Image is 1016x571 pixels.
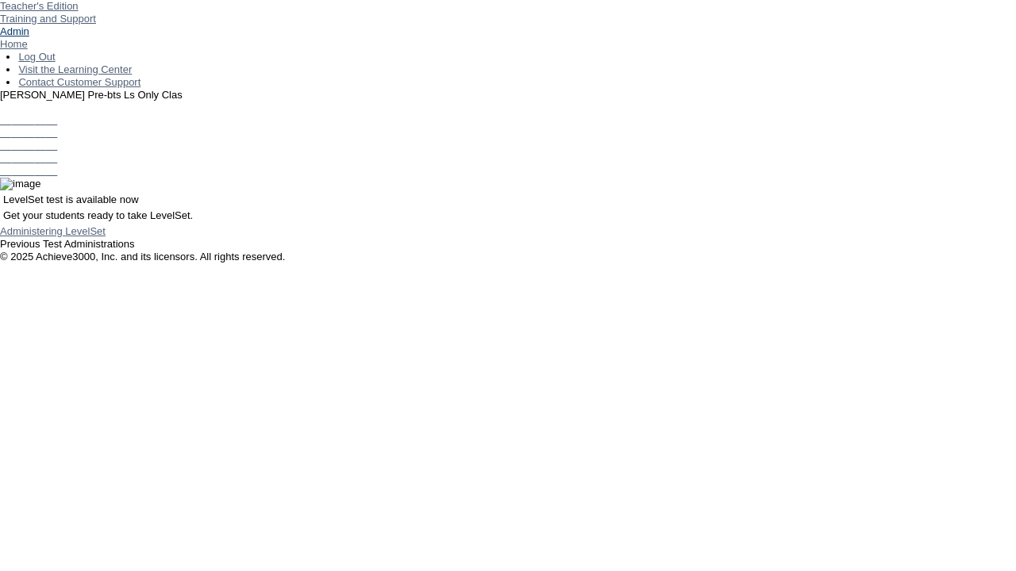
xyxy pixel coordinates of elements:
img: teacher_arrow_small.png [96,13,102,17]
a: Visit the Learning Center [18,63,132,75]
p: Get your students ready to take LevelSet. [3,209,1013,222]
a: Contact Customer Support [18,76,140,88]
p: LevelSet test is available now [3,194,1013,206]
a: Log Out [18,51,55,63]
